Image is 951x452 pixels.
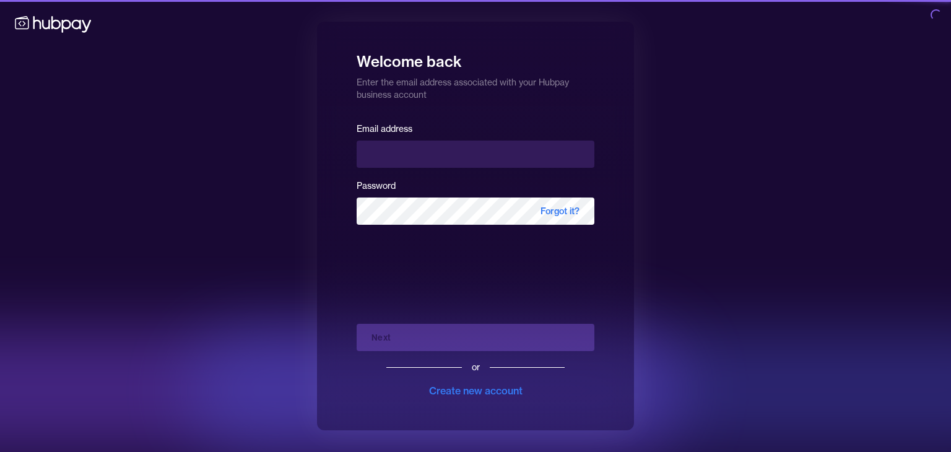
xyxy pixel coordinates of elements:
div: Create new account [429,383,523,398]
label: Email address [357,123,412,134]
label: Password [357,180,396,191]
p: Enter the email address associated with your Hubpay business account [357,71,594,101]
h1: Welcome back [357,44,594,71]
div: or [472,361,480,373]
span: Forgot it? [526,198,594,225]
